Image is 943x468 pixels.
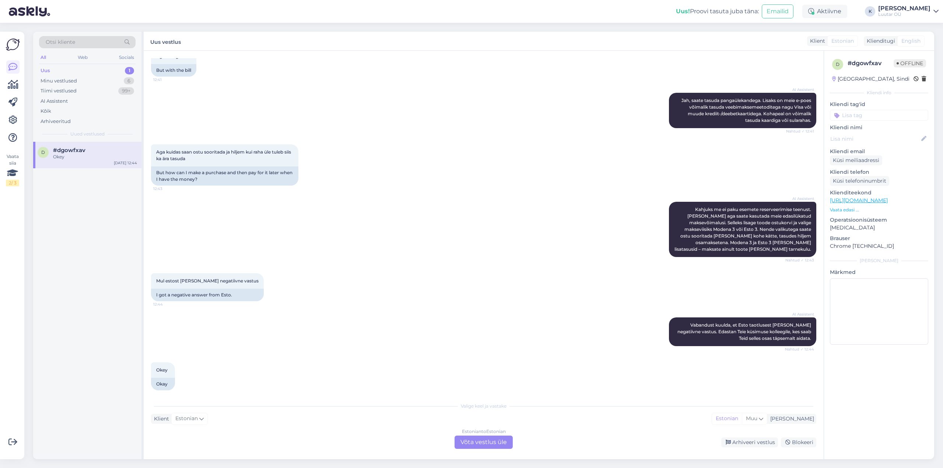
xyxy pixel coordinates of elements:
[721,437,778,447] div: Arhiveeri vestlus
[151,378,175,390] div: Okay
[41,118,71,125] div: Arhiveeritud
[6,38,20,52] img: Askly Logo
[781,437,816,447] div: Blokeeri
[785,346,814,352] span: Nähtud ✓ 12:44
[830,235,928,242] p: Brauser
[830,148,928,155] p: Kliendi email
[830,155,882,165] div: Küsi meiliaadressi
[830,89,928,96] div: Kliendi info
[901,37,921,45] span: English
[41,149,45,155] span: d
[746,415,757,422] span: Muu
[830,207,928,213] p: Vaata edasi ...
[786,312,814,317] span: AI Assistent
[786,196,814,201] span: AI Assistent
[76,53,89,62] div: Web
[712,413,742,424] div: Estonian
[151,64,196,77] div: But with the bill
[830,197,888,204] a: [URL][DOMAIN_NAME]
[41,67,50,74] div: Uus
[878,11,930,17] div: Luutar OÜ
[6,153,19,186] div: Vaata siia
[53,147,85,154] span: #dgowfxav
[118,87,134,95] div: 99+
[830,216,928,224] p: Operatsioonisüsteem
[151,289,264,301] div: I got a negative answer from Esto.
[807,37,825,45] div: Klient
[153,302,181,307] span: 12:44
[41,87,77,95] div: Tiimi vestlused
[848,59,894,68] div: # dgowfxav
[153,77,181,82] span: 12:41
[455,436,513,449] div: Võta vestlus üle
[6,180,19,186] div: 2 / 3
[830,189,928,197] p: Klienditeekond
[124,77,134,85] div: 6
[153,391,181,396] span: 12:44
[677,322,812,341] span: Vabandust kuulda, et Esto taotlusest [PERSON_NAME] negatiivne vastus. Edastan Teie küsimuse kolle...
[865,6,875,17] div: K
[46,38,75,46] span: Otsi kliente
[894,59,926,67] span: Offline
[151,415,169,423] div: Klient
[762,4,793,18] button: Emailid
[786,87,814,92] span: AI Assistent
[39,53,48,62] div: All
[462,428,506,435] div: Estonian to Estonian
[830,268,928,276] p: Märkmed
[786,129,814,134] span: Nähtud ✓ 12:41
[864,37,895,45] div: Klienditugi
[156,278,259,284] span: Mul estost [PERSON_NAME] negatiivne vastus
[175,415,198,423] span: Estonian
[53,154,137,160] div: Okey
[830,176,889,186] div: Küsi telefoninumbrit
[156,367,168,373] span: Okey
[830,168,928,176] p: Kliendi telefon
[836,61,839,67] span: d
[151,166,298,186] div: But how can I make a purchase and then pay for it later when I have the money?
[676,8,690,15] b: Uus!
[114,160,137,166] div: [DATE] 12:44
[831,37,854,45] span: Estonian
[878,6,930,11] div: [PERSON_NAME]
[70,131,105,137] span: Uued vestlused
[832,75,909,83] div: [GEOGRAPHIC_DATA], Sindi
[878,6,939,17] a: [PERSON_NAME]Luutar OÜ
[681,98,812,123] span: Jah, saate tasuda pangaülekandega. Lisaks on meie e-poes võimalik tasuda veebimaksemeetoditega na...
[830,124,928,131] p: Kliendi nimi
[830,224,928,232] p: [MEDICAL_DATA]
[830,101,928,108] p: Kliendi tag'id
[118,53,136,62] div: Socials
[125,67,134,74] div: 1
[151,403,816,409] div: Valige keel ja vastake
[153,186,181,191] span: 12:43
[767,415,814,423] div: [PERSON_NAME]
[156,149,292,161] span: Aga kuidas saan ostu sooritada ja hiljem kui raha üle tuleb siis ka ära tasuda
[830,257,928,264] div: [PERSON_NAME]
[41,108,51,115] div: Kõik
[674,207,812,252] span: Kahjuks me ei paku esemete reserveerimise teenust. [PERSON_NAME] aga saate kasutada meie edasilük...
[676,7,759,16] div: Proovi tasuta juba täna:
[830,110,928,121] input: Lisa tag
[830,242,928,250] p: Chrome [TECHNICAL_ID]
[802,5,847,18] div: Aktiivne
[41,77,77,85] div: Minu vestlused
[150,36,181,46] label: Uus vestlus
[830,135,920,143] input: Lisa nimi
[41,98,68,105] div: AI Assistent
[785,257,814,263] span: Nähtud ✓ 12:43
